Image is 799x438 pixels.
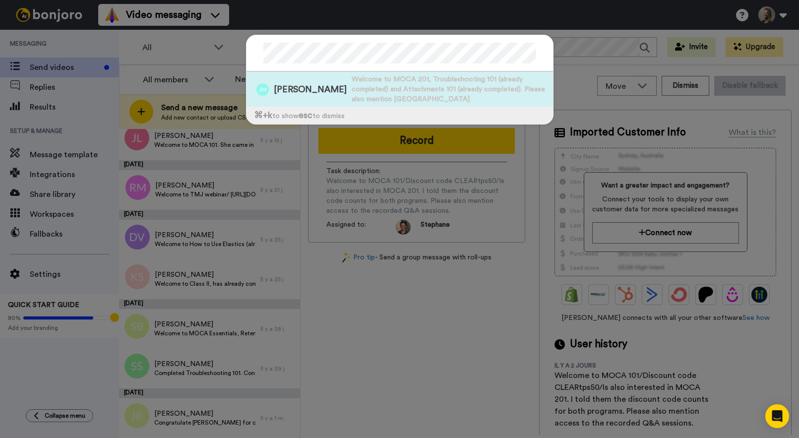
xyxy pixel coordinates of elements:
[274,83,347,96] span: [PERSON_NAME]
[352,74,553,104] span: Welcome to MOCA 201, Troubleshooting 101 (already completed) and Attachments 101 (already complet...
[765,404,789,428] div: Open Intercom Messenger
[299,111,312,120] span: esc
[254,111,272,120] span: ⌘ +k
[246,107,553,124] div: to show to dismiss
[246,72,553,107] a: Image of Justin Marriott[PERSON_NAME]Welcome to MOCA 201, Troubleshooting 101 (already completed)...
[256,83,269,96] img: Image of Justin Marriott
